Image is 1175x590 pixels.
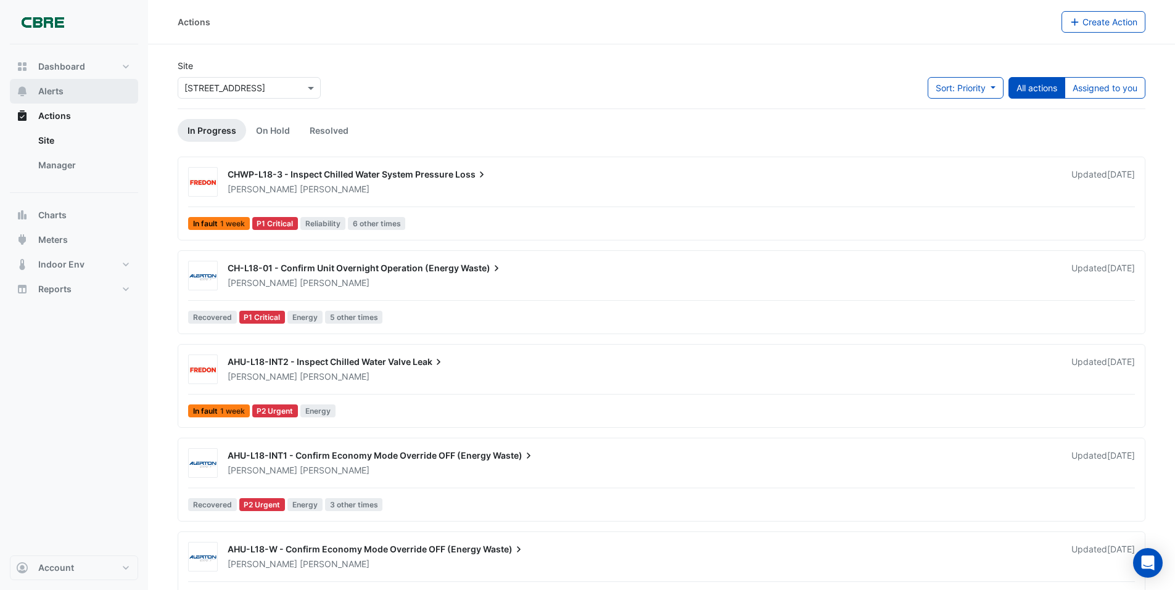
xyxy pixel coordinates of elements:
img: Company Logo [15,10,70,35]
span: Charts [38,209,67,221]
span: Reports [38,283,72,295]
span: In fault [188,404,250,417]
span: Leak [413,356,445,368]
span: Energy [287,311,323,324]
img: Alerton [189,551,217,563]
a: In Progress [178,119,246,142]
app-icon: Dashboard [16,60,28,73]
div: Updated [1071,449,1135,477]
span: Alerts [38,85,64,97]
span: [PERSON_NAME] [228,559,297,569]
span: [PERSON_NAME] [300,183,369,195]
div: P2 Urgent [252,404,299,417]
button: Actions [10,104,138,128]
div: Updated [1071,543,1135,570]
a: On Hold [246,119,300,142]
span: Wed 08-Oct-2025 09:12 AEDT [1107,169,1135,179]
span: Loss [455,168,488,181]
div: Open Intercom Messenger [1133,548,1163,578]
span: CHWP-L18-3 - Inspect Chilled Water System Pressure [228,169,453,179]
button: Account [10,555,138,580]
span: Sort: Priority [936,83,986,93]
app-icon: Alerts [16,85,28,97]
app-icon: Actions [16,110,28,122]
app-icon: Indoor Env [16,258,28,271]
span: Waste) [493,449,535,462]
span: [PERSON_NAME] [300,558,369,570]
span: Recovered [188,498,237,511]
span: [PERSON_NAME] [228,184,297,194]
span: [PERSON_NAME] [300,277,369,289]
label: Site [178,59,193,72]
div: P1 Critical [239,311,286,324]
span: In fault [188,217,250,230]
span: [PERSON_NAME] [228,371,297,382]
span: Energy [300,404,336,417]
span: 6 other times [348,217,406,230]
app-icon: Charts [16,209,28,221]
span: AHU-L18-INT1 - Confirm Economy Mode Override OFF (Energy [228,450,491,461]
button: Alerts [10,79,138,104]
img: FREDON [189,364,217,376]
span: Create Action [1082,17,1137,27]
div: Actions [10,128,138,182]
button: Sort: Priority [928,77,1004,99]
span: Reliability [300,217,345,230]
span: Thu 18-Sep-2025 09:28 AEST [1107,450,1135,461]
button: Charts [10,203,138,227]
span: 3 other times [325,498,383,511]
img: FREDON [189,176,217,189]
span: Energy [287,498,323,511]
span: AHU-L18-INT2 - Inspect Chilled Water Valve [228,356,411,367]
app-icon: Reports [16,283,28,295]
span: Waste) [461,262,503,274]
span: Indoor Env [38,258,85,271]
span: CH-L18-01 - Confirm Unit Overnight Operation (Energy [228,263,459,273]
button: Indoor Env [10,252,138,277]
button: Meters [10,227,138,252]
span: Waste) [483,543,525,555]
div: Updated [1071,262,1135,289]
span: Dashboard [38,60,85,73]
span: Thu 18-Sep-2025 09:27 AEST [1107,544,1135,554]
span: Actions [38,110,71,122]
a: Resolved [300,119,358,142]
span: [PERSON_NAME] [228,465,297,475]
a: Site [28,128,138,153]
div: P1 Critical [252,217,299,230]
div: Updated [1071,356,1135,383]
button: Assigned to you [1065,77,1145,99]
div: Actions [178,15,210,28]
div: Updated [1071,168,1135,195]
img: Alerton [189,457,217,470]
span: AHU-L18-W - Confirm Economy Mode Override OFF (Energy [228,544,481,554]
span: [PERSON_NAME] [300,464,369,477]
span: Thu 25-Sep-2025 09:17 AEST [1107,263,1135,273]
button: Dashboard [10,54,138,79]
span: Account [38,562,74,574]
a: Manager [28,153,138,178]
span: Wed 08-Oct-2025 09:12 AEDT [1107,356,1135,367]
span: 5 other times [325,311,383,324]
button: Create Action [1062,11,1146,33]
button: All actions [1008,77,1065,99]
app-icon: Meters [16,234,28,246]
div: P2 Urgent [239,498,286,511]
span: Meters [38,234,68,246]
span: Recovered [188,311,237,324]
span: [PERSON_NAME] [228,277,297,288]
button: Reports [10,277,138,301]
span: [PERSON_NAME] [300,371,369,383]
img: Alerton [189,270,217,282]
span: 1 week [220,220,245,227]
span: 1 week [220,408,245,415]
